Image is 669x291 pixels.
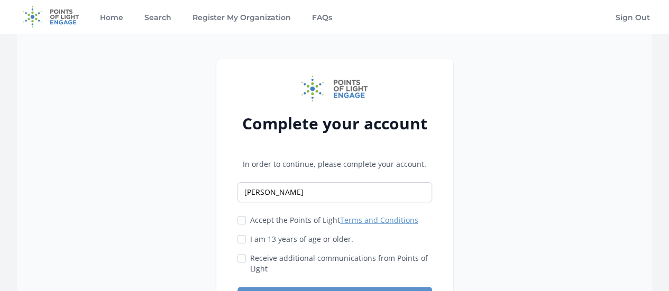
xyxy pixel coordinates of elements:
label: I am 13 years of age or older. [250,234,353,245]
label: Accept the Points of Light [250,215,418,226]
p: In order to continue, please complete your account. [237,159,432,170]
label: Receive additional communications from Points of Light [250,253,432,274]
h2: Complete your account [237,114,432,133]
input: Name [237,182,432,202]
img: Points of Light Engage logo [301,76,368,101]
a: Terms and Conditions [340,215,418,225]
